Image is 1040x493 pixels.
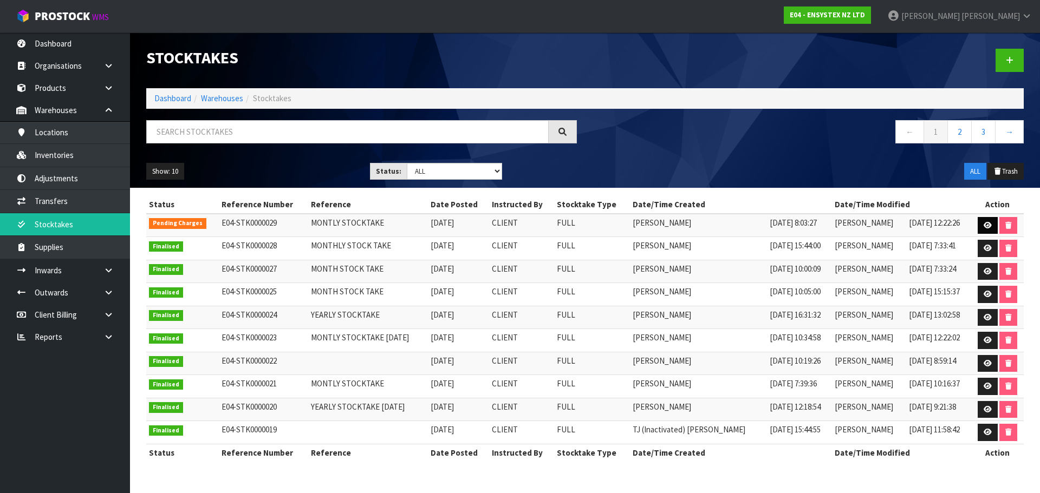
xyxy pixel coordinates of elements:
th: Action [972,444,1024,461]
h1: Stocktakes [146,49,577,67]
span: [DATE] [431,356,454,366]
th: Instructed By [489,444,555,461]
span: [DATE] 10:19:26 [770,356,821,366]
th: Status [146,444,219,461]
span: CLIENT [492,356,518,366]
span: [PERSON_NAME] [835,378,893,389]
span: E04-STK0000025 [222,286,277,297]
span: [DATE] 7:33:24 [909,264,956,274]
button: Trash [987,163,1024,180]
span: FULL [557,378,575,389]
span: [DATE] 7:33:41 [909,240,956,251]
span: FULL [557,240,575,251]
span: CLIENT [492,218,518,228]
span: [PERSON_NAME] [835,356,893,366]
span: [PERSON_NAME] [835,286,893,297]
a: 1 [924,120,948,143]
span: Finalised [149,402,183,413]
th: Reference [308,444,428,461]
span: [PERSON_NAME] [633,240,691,251]
span: [DATE] [431,378,454,389]
span: [DATE] 11:58:42 [909,424,960,435]
th: Reference [308,196,428,213]
span: [DATE] 15:44:55 [770,424,821,435]
span: E04-STK0000029 [222,218,277,228]
span: [DATE] 10:34:58 [770,332,821,343]
span: FULL [557,356,575,366]
span: Finalised [149,264,183,275]
span: [DATE] 13:02:58 [909,310,960,320]
a: → [995,120,1024,143]
span: [DATE] [431,332,454,343]
th: Reference Number [219,196,308,213]
span: E04-STK0000024 [222,310,277,320]
a: Warehouses [201,93,243,103]
span: [DATE] [431,424,454,435]
span: MONTLY STOCKTAKE [311,218,384,228]
span: MONTH STOCK TAKE [311,264,383,274]
span: MONTLY STOCKTAKE [311,378,384,389]
span: [PERSON_NAME] [835,218,893,228]
span: E04-STK0000021 [222,378,277,389]
span: Finalised [149,425,183,436]
button: ALL [964,163,986,180]
span: E04-STK0000022 [222,356,277,366]
span: MONTHLY STOCK TAKE [311,240,391,251]
span: [PERSON_NAME] [633,402,691,412]
span: [PERSON_NAME] [633,310,691,320]
span: CLIENT [492,378,518,389]
span: CLIENT [492,286,518,297]
span: FULL [557,402,575,412]
span: E04-STK0000027 [222,264,277,274]
span: E04-STK0000019 [222,424,277,435]
span: E04-STK0000028 [222,240,277,251]
span: [DATE] [431,264,454,274]
span: [DATE] [431,286,454,297]
span: Finalised [149,379,183,390]
span: [DATE] 15:44:00 [770,240,821,251]
span: Finalised [149,356,183,367]
a: ← [895,120,924,143]
span: [PERSON_NAME] [633,356,691,366]
th: Reference Number [219,444,308,461]
input: Search stocktakes [146,120,549,143]
th: Date/Time Modified [832,196,972,213]
span: [DATE] 8:03:27 [770,218,817,228]
th: Date/Time Modified [832,444,972,461]
span: YEARLY STOCKTAKE [311,310,380,320]
span: [DATE] 10:16:37 [909,378,960,389]
span: [DATE] 8:59:14 [909,356,956,366]
span: ProStock [35,9,90,23]
span: [PERSON_NAME] [633,378,691,389]
span: CLIENT [492,332,518,343]
span: E04-STK0000020 [222,402,277,412]
span: [PERSON_NAME] [901,11,960,21]
nav: Page navigation [593,120,1024,147]
span: FULL [557,218,575,228]
span: Finalised [149,333,183,344]
span: [DATE] 16:31:32 [770,310,821,320]
span: [DATE] 15:15:37 [909,286,960,297]
th: Date Posted [428,196,489,213]
a: Dashboard [154,93,191,103]
th: Instructed By [489,196,555,213]
span: Finalised [149,241,183,252]
span: [DATE] [431,310,454,320]
th: Date/Time Created [630,196,833,213]
span: MONTLY STOCKTAKE [DATE] [311,332,409,343]
span: TJ (Inactivated) [PERSON_NAME] [633,424,745,435]
span: FULL [557,286,575,297]
span: Finalised [149,287,183,298]
a: E04 - ENSYSTEX NZ LTD [784,6,871,24]
span: [DATE] 7:39:36 [770,378,817,389]
span: CLIENT [492,424,518,435]
span: Pending Charges [149,218,206,229]
span: [DATE] 10:00:09 [770,264,821,274]
span: [PERSON_NAME] [633,264,691,274]
strong: Status: [376,167,401,176]
img: cube-alt.png [16,9,30,23]
span: FULL [557,310,575,320]
th: Action [972,196,1024,213]
button: Show: 10 [146,163,184,180]
span: Stocktakes [253,93,291,103]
